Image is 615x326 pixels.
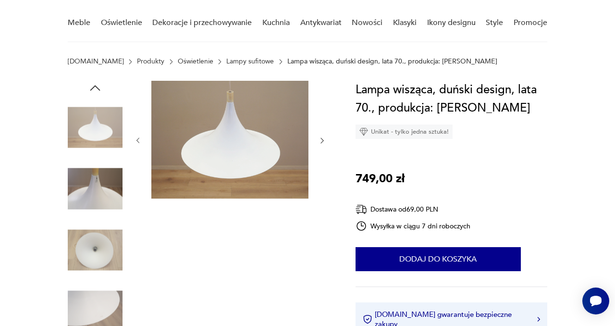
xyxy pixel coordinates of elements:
[352,4,382,41] a: Nowości
[356,203,471,215] div: Dostawa od 69,00 PLN
[300,4,342,41] a: Antykwariat
[68,223,123,277] img: Zdjęcie produktu Lampa wisząca, duński design, lata 70., produkcja: Dania
[356,247,521,271] button: Dodaj do koszyka
[393,4,417,41] a: Klasyki
[356,203,367,215] img: Ikona dostawy
[359,127,368,136] img: Ikona diamentu
[514,4,547,41] a: Promocje
[151,81,308,199] img: Zdjęcie produktu Lampa wisząca, duński design, lata 70., produkcja: Dania
[68,4,90,41] a: Meble
[363,314,372,324] img: Ikona certyfikatu
[68,100,123,155] img: Zdjęcie produktu Lampa wisząca, duński design, lata 70., produkcja: Dania
[356,170,405,188] p: 749,00 zł
[226,58,274,65] a: Lampy sufitowe
[287,58,497,65] p: Lampa wisząca, duński design, lata 70., produkcja: [PERSON_NAME]
[356,125,453,139] div: Unikat - tylko jedna sztuka!
[101,4,142,41] a: Oświetlenie
[356,220,471,232] div: Wysyłka w ciągu 7 dni roboczych
[262,4,290,41] a: Kuchnia
[68,58,124,65] a: [DOMAIN_NAME]
[427,4,476,41] a: Ikony designu
[152,4,252,41] a: Dekoracje i przechowywanie
[486,4,503,41] a: Style
[537,317,540,322] img: Ikona strzałki w prawo
[582,288,609,314] iframe: Smartsupp widget button
[356,81,547,117] h1: Lampa wisząca, duński design, lata 70., produkcja: [PERSON_NAME]
[178,58,213,65] a: Oświetlenie
[68,162,123,216] img: Zdjęcie produktu Lampa wisząca, duński design, lata 70., produkcja: Dania
[137,58,164,65] a: Produkty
